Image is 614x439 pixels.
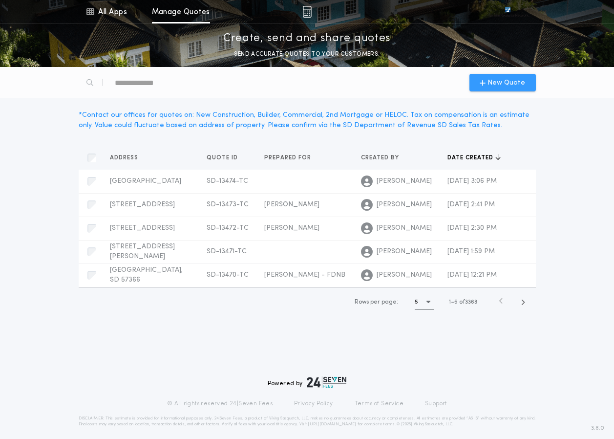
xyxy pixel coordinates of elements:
button: Created by [361,153,406,163]
span: [PERSON_NAME] [264,224,319,232]
span: [PERSON_NAME] [377,247,432,257]
span: SD-13470-TC [207,271,249,279]
span: SD-13471-TC [207,248,247,255]
span: [PERSON_NAME] [377,176,432,186]
span: [GEOGRAPHIC_DATA] [110,177,181,185]
span: 5 [454,299,458,305]
span: Rows per page: [355,299,398,305]
span: Quote ID [207,154,240,162]
p: © All rights reserved. 24|Seven Fees [167,400,273,408]
button: Quote ID [207,153,245,163]
a: Terms of Service [355,400,403,408]
span: [DATE] 1:59 PM [447,248,495,255]
span: [PERSON_NAME] [377,270,432,280]
span: [DATE] 2:30 PM [447,224,497,232]
p: SEND ACCURATE QUOTES TO YOUR CUSTOMERS. [234,49,380,59]
span: [DATE] 3:06 PM [447,177,497,185]
span: [DATE] 12:21 PM [447,271,497,279]
p: Create, send and share quotes [223,31,391,46]
span: [STREET_ADDRESS] [110,224,175,232]
div: Powered by [268,376,347,388]
span: [PERSON_NAME] - FDNB [264,271,345,279]
button: 5 [415,294,434,310]
img: img [302,6,312,18]
span: 1 [449,299,451,305]
div: * Contact our offices for quotes on: New Construction, Builder, Commercial, 2nd Mortgage or HELOC... [79,110,536,131]
button: Address [110,153,146,163]
h1: 5 [415,297,418,307]
span: [PERSON_NAME] [264,201,319,208]
span: SD-13472-TC [207,224,249,232]
span: [PERSON_NAME] [377,223,432,233]
span: Address [110,154,140,162]
span: SD-13473-TC [207,201,249,208]
span: [STREET_ADDRESS] [110,201,175,208]
span: Date created [447,154,495,162]
a: Support [425,400,447,408]
span: 3.8.0 [591,424,604,433]
img: logo [307,376,347,388]
span: Prepared for [264,154,313,162]
span: [DATE] 2:41 PM [447,201,495,208]
button: New Quote [469,74,536,91]
button: Date created [447,153,501,163]
span: [GEOGRAPHIC_DATA], SD 57366 [110,266,183,284]
span: New Quote [487,78,525,88]
span: Created by [361,154,401,162]
span: [PERSON_NAME] [377,200,432,210]
span: of 3363 [459,298,477,307]
p: DISCLAIMER: This estimate is provided for informational purposes only. 24|Seven Fees, a product o... [79,416,536,427]
span: [STREET_ADDRESS][PERSON_NAME] [110,243,175,260]
a: Privacy Policy [294,400,333,408]
span: SD-13474-TC [207,177,248,185]
img: vs-icon [487,7,528,17]
a: [URL][DOMAIN_NAME] [308,422,356,426]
